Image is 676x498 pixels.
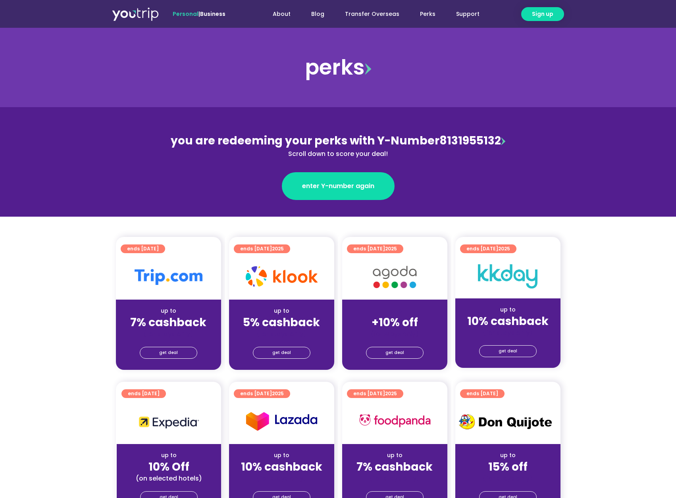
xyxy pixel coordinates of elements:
[171,133,439,148] span: you are redeeming your perks with Y-Number
[460,389,505,398] a: ends [DATE]
[253,347,310,359] a: get deal
[235,330,328,338] div: (for stays only)
[366,347,424,359] a: get deal
[166,133,510,159] div: 8131955132
[462,329,554,337] div: (for stays only)
[467,313,549,329] strong: 10% cashback
[159,347,178,358] span: get deal
[241,459,322,475] strong: 10% cashback
[234,244,290,253] a: ends [DATE]2025
[234,389,290,398] a: ends [DATE]2025
[235,307,328,315] div: up to
[247,7,490,21] nav: Menu
[123,474,215,483] div: (on selected hotels)
[349,330,441,338] div: (for stays only)
[385,347,404,358] span: get deal
[466,389,498,398] span: ends [DATE]
[262,7,301,21] a: About
[387,307,402,315] span: up to
[121,389,166,398] a: ends [DATE]
[243,315,320,330] strong: 5% cashback
[301,7,335,21] a: Blog
[302,181,374,191] span: enter Y-number again
[240,389,284,398] span: ends [DATE]
[122,330,215,338] div: (for stays only)
[240,244,284,253] span: ends [DATE]
[166,149,510,159] div: Scroll down to score your deal!
[349,451,441,460] div: up to
[122,307,215,315] div: up to
[385,390,397,397] span: 2025
[499,346,517,357] span: get deal
[347,389,403,398] a: ends [DATE]2025
[235,474,328,483] div: (for stays only)
[462,451,554,460] div: up to
[446,7,490,21] a: Support
[479,345,537,357] a: get deal
[148,459,189,475] strong: 10% Off
[128,389,160,398] span: ends [DATE]
[532,10,553,18] span: Sign up
[521,7,564,21] a: Sign up
[460,244,516,253] a: ends [DATE]2025
[130,315,206,330] strong: 7% cashback
[385,245,397,252] span: 2025
[272,245,284,252] span: 2025
[410,7,446,21] a: Perks
[347,244,403,253] a: ends [DATE]2025
[272,390,284,397] span: 2025
[498,245,510,252] span: 2025
[462,474,554,483] div: (for stays only)
[235,451,328,460] div: up to
[353,389,397,398] span: ends [DATE]
[488,459,528,475] strong: 15% off
[200,10,225,18] a: Business
[121,244,165,253] a: ends [DATE]
[353,244,397,253] span: ends [DATE]
[123,451,215,460] div: up to
[372,315,418,330] strong: +10% off
[349,474,441,483] div: (for stays only)
[462,306,554,314] div: up to
[173,10,225,18] span: |
[140,347,197,359] a: get deal
[173,10,198,18] span: Personal
[282,172,395,200] a: enter Y-number again
[272,347,291,358] span: get deal
[127,244,159,253] span: ends [DATE]
[466,244,510,253] span: ends [DATE]
[335,7,410,21] a: Transfer Overseas
[356,459,433,475] strong: 7% cashback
